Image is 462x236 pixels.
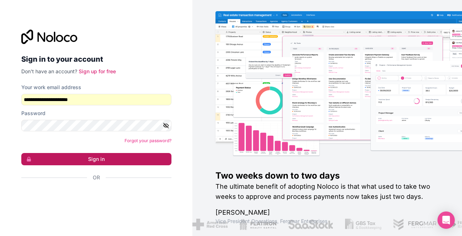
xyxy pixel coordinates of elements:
span: Don't have an account? [21,68,77,74]
div: Open Intercom Messenger [437,211,455,229]
h2: The ultimate benefit of adopting Noloco is that what used to take two weeks to approve and proces... [215,182,439,202]
a: Sign up for free [79,68,116,74]
iframe: Sign in with Google Button [18,189,169,205]
h1: Vice President Operations , Fergmar Enterprises [215,218,439,225]
input: Email address [21,94,171,105]
label: Your work email address [21,84,81,91]
button: Sign in [21,153,171,165]
h2: Sign in to your account [21,53,171,66]
a: Forgot your password? [125,138,171,143]
label: Password [21,110,45,117]
h1: Two weeks down to two days [215,170,439,182]
h1: [PERSON_NAME] [215,207,439,218]
input: Password [21,120,171,131]
img: /assets/american-red-cross-BAupjrZR.png [192,219,227,230]
span: Or [93,174,100,181]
